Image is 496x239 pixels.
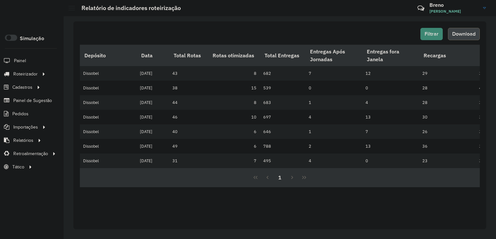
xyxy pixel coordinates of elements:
[448,28,480,40] button: Download
[80,45,137,66] th: Depósito
[80,95,137,110] td: Dissobel
[362,81,419,95] td: 0
[20,35,44,42] label: Simulação
[419,139,476,154] td: 36
[169,154,208,168] td: 31
[169,95,208,110] td: 44
[260,95,305,110] td: 683
[362,124,419,139] td: 7
[80,81,137,95] td: Dissobel
[13,137,33,144] span: Relatórios
[419,124,476,139] td: 26
[13,71,38,77] span: Roteirizador
[13,150,48,157] span: Retroalimentação
[452,31,476,37] span: Download
[362,110,419,124] td: 13
[137,45,169,66] th: Data
[260,81,305,95] td: 539
[362,154,419,168] td: 0
[260,110,305,124] td: 697
[208,139,260,154] td: 6
[169,139,208,154] td: 49
[80,66,137,81] td: Dissobel
[80,110,137,124] td: Dissobel
[362,66,419,81] td: 12
[425,31,439,37] span: Filtrar
[305,45,362,66] th: Entregas Após Jornadas
[80,154,137,168] td: Dissobel
[420,28,443,40] button: Filtrar
[169,124,208,139] td: 40
[137,124,169,139] td: [DATE]
[75,5,181,12] h2: Relatório de indicadores roteirização
[260,139,305,154] td: 788
[80,124,137,139] td: Dissobel
[305,95,362,110] td: 1
[260,154,305,168] td: 495
[137,154,169,168] td: [DATE]
[419,110,476,124] td: 30
[208,124,260,139] td: 6
[305,139,362,154] td: 2
[274,171,286,184] button: 1
[419,154,476,168] td: 23
[137,139,169,154] td: [DATE]
[429,8,478,14] span: [PERSON_NAME]
[208,110,260,124] td: 10
[169,110,208,124] td: 46
[12,84,32,91] span: Cadastros
[137,110,169,124] td: [DATE]
[414,1,428,15] a: Contato Rápido
[305,110,362,124] td: 4
[208,45,260,66] th: Rotas otimizadas
[80,139,137,154] td: Dissobel
[169,81,208,95] td: 38
[12,110,29,117] span: Pedidos
[362,95,419,110] td: 4
[169,45,208,66] th: Total Rotas
[419,45,476,66] th: Recargas
[305,154,362,168] td: 4
[13,124,38,131] span: Importações
[169,66,208,81] td: 43
[260,124,305,139] td: 646
[208,95,260,110] td: 8
[137,66,169,81] td: [DATE]
[419,66,476,81] td: 29
[362,45,419,66] th: Entregas fora Janela
[137,81,169,95] td: [DATE]
[305,124,362,139] td: 1
[12,164,24,170] span: Tático
[208,66,260,81] td: 8
[362,139,419,154] td: 13
[305,66,362,81] td: 7
[208,154,260,168] td: 7
[208,81,260,95] td: 15
[419,81,476,95] td: 28
[429,2,478,8] h3: Breno
[419,95,476,110] td: 28
[305,81,362,95] td: 0
[14,57,26,64] span: Painel
[13,97,52,104] span: Painel de Sugestão
[260,45,305,66] th: Total Entregas
[260,66,305,81] td: 682
[137,95,169,110] td: [DATE]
